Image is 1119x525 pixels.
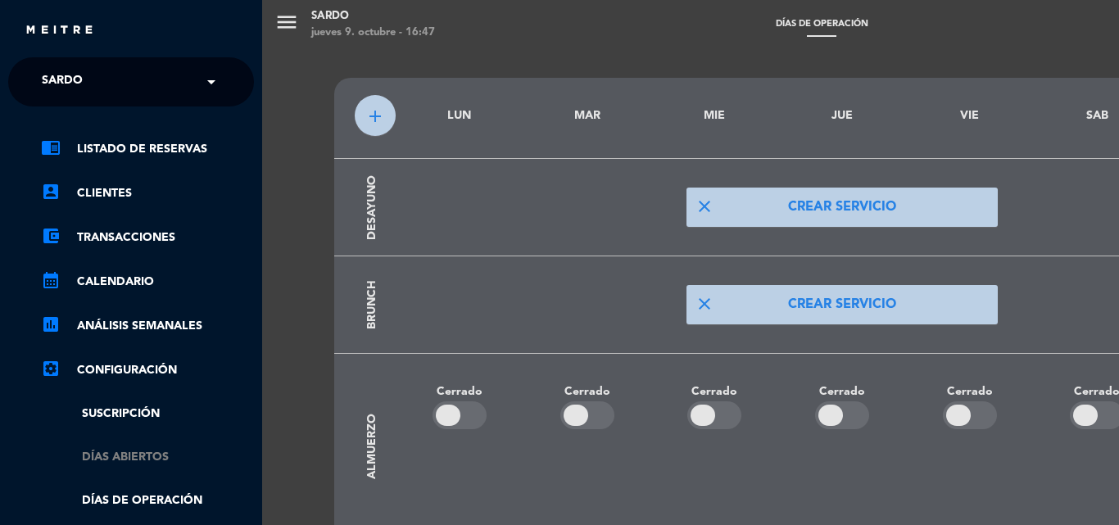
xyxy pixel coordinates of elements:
[41,448,254,467] a: Días abiertos
[42,65,83,99] span: Sardo
[41,183,254,203] a: account_boxClientes
[41,491,254,510] a: Días de Operación
[41,316,254,336] a: assessmentANÁLISIS SEMANALES
[41,228,254,247] a: account_balance_walletTransacciones
[41,359,61,378] i: settings_applications
[41,139,254,159] a: chrome_reader_modeListado de Reservas
[41,226,61,246] i: account_balance_wallet
[41,182,61,201] i: account_box
[41,315,61,334] i: assessment
[41,360,254,380] a: Configuración
[41,272,254,292] a: calendar_monthCalendario
[41,270,61,290] i: calendar_month
[41,405,254,423] a: Suscripción
[25,25,94,37] img: MEITRE
[41,138,61,157] i: chrome_reader_mode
